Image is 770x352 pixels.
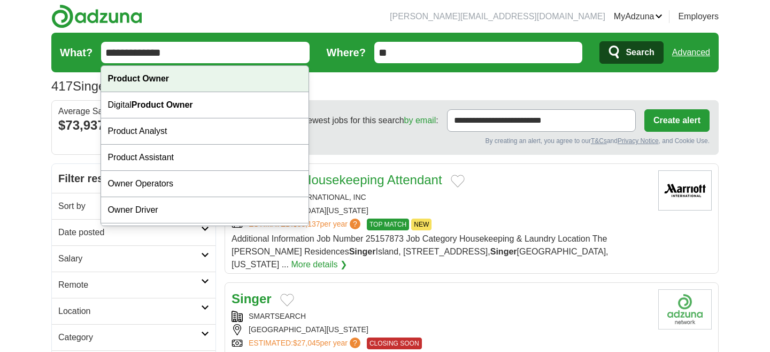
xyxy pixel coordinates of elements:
a: Residences Housekeeping Attendant [232,173,442,187]
div: [GEOGRAPHIC_DATA][US_STATE] [232,324,650,335]
div: $73,937 [58,116,209,135]
a: More details ❯ [291,258,347,271]
button: Create alert [644,109,710,132]
div: Owner Operators [101,171,309,197]
h2: Sort by [58,200,201,213]
a: T&Cs [591,137,607,145]
div: SMARTSEARCH [232,311,650,322]
li: [PERSON_NAME][EMAIL_ADDRESS][DOMAIN_NAME] [390,10,605,23]
a: Category [52,324,215,350]
span: CLOSING SOON [367,338,422,349]
div: [GEOGRAPHIC_DATA][US_STATE] [232,205,650,216]
h2: Filter results [52,164,215,193]
a: by email [404,116,436,125]
h2: Location [58,305,201,318]
strong: Singer [349,247,376,256]
label: What? [60,44,93,61]
div: Product Analyst [101,118,309,145]
span: Receive the newest jobs for this search : [255,114,438,127]
button: Add to favorite jobs [451,175,465,188]
a: Singer [232,291,272,306]
div: Product Assistant [101,145,309,171]
a: MyAdzuna [614,10,663,23]
div: Average Salary [58,107,209,116]
div: Owner Driver [101,197,309,223]
div: Production [101,223,309,250]
a: Privacy Notice [618,137,659,145]
a: Date posted [52,219,215,245]
h2: Date posted [58,226,201,239]
a: Salary [52,245,215,272]
strong: Product Owner [132,100,193,109]
h2: Salary [58,252,201,265]
a: Location [52,298,215,324]
div: By creating an alert, you agree to our and , and Cookie Use. [234,136,710,146]
a: Advanced [672,42,710,63]
img: Marriott International logo [658,170,712,211]
a: ESTIMATED:$27,045per year? [249,338,363,349]
button: Add to favorite jobs [280,294,294,306]
span: ? [350,338,360,348]
h2: Category [58,331,201,344]
strong: Product Owner [107,74,169,83]
span: $27,045 [293,339,320,347]
img: Adzuna logo [51,4,142,28]
a: Remote [52,272,215,298]
span: Search [626,42,654,63]
a: Sort by [52,193,215,219]
strong: Singer [490,247,517,256]
span: TOP MATCH [367,219,409,230]
span: ? [350,219,360,229]
label: Where? [327,44,366,61]
button: Search [599,41,663,64]
span: Additional Information Job Number 25157873 Job Category Housekeeping & Laundry Location The [PERS... [232,234,609,269]
span: 417 [51,77,73,96]
a: Employers [678,10,719,23]
img: Company logo [658,289,712,329]
span: NEW [411,219,432,230]
h2: Remote [58,279,201,291]
div: Digital [101,92,309,118]
h1: Singer Jobs in [GEOGRAPHIC_DATA] [51,79,291,93]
